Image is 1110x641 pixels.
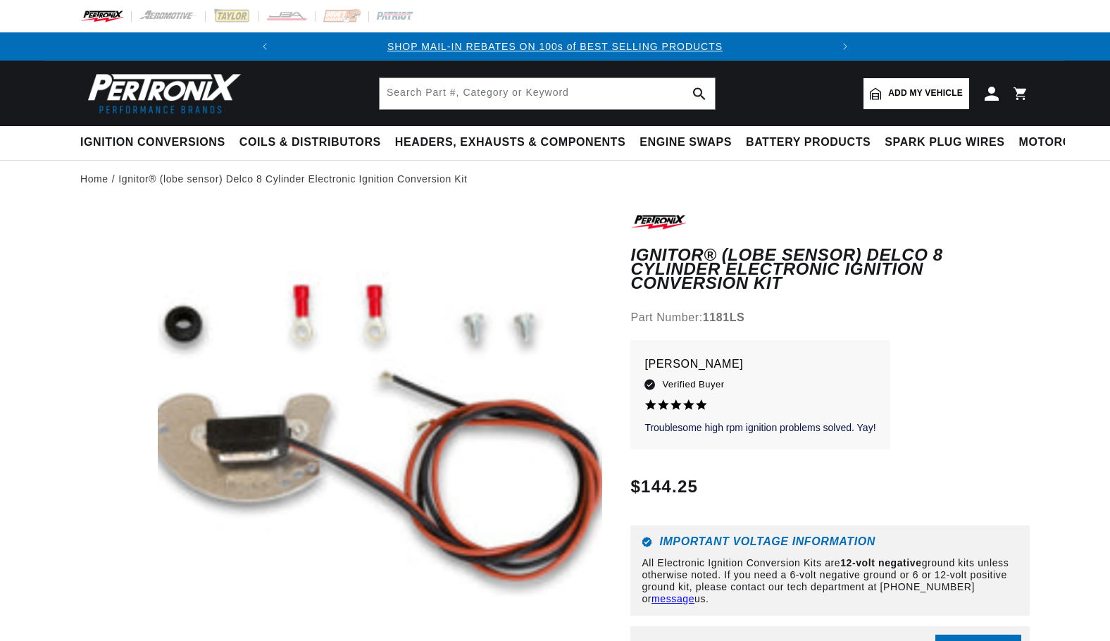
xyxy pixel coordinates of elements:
span: Engine Swaps [640,135,732,150]
div: Announcement [279,39,832,54]
img: Pertronix [80,69,242,118]
nav: breadcrumbs [80,171,1030,187]
span: Spark Plug Wires [885,135,1004,150]
summary: Battery Products [739,126,878,159]
p: All Electronic Ignition Conversion Kits are ground kits unless otherwise noted. If you need a 6-v... [642,557,1018,604]
input: Search Part #, Category or Keyword [380,78,715,109]
summary: Ignition Conversions [80,126,232,159]
span: Coils & Distributors [239,135,381,150]
span: Ignition Conversions [80,135,225,150]
strong: 12-volt negative [840,557,921,568]
summary: Engine Swaps [632,126,739,159]
span: Battery Products [746,135,871,150]
h6: Important Voltage Information [642,537,1018,547]
p: [PERSON_NAME] [644,354,875,374]
summary: Coils & Distributors [232,126,388,159]
a: Home [80,171,108,187]
a: Ignitor® (lobe sensor) Delco 8 Cylinder Electronic Ignition Conversion Kit [118,171,467,187]
div: 1 of 2 [279,39,832,54]
summary: Spark Plug Wires [878,126,1011,159]
button: search button [684,78,715,109]
span: Motorcycle [1019,135,1103,150]
a: message [651,593,694,604]
p: Troublesome high rpm ignition problems solved. Yay! [644,421,875,435]
h1: Ignitor® (lobe sensor) Delco 8 Cylinder Electronic Ignition Conversion Kit [630,248,1030,291]
a: SHOP MAIL-IN REBATES ON 100s of BEST SELLING PRODUCTS [387,41,723,52]
a: Add my vehicle [863,78,969,109]
summary: Headers, Exhausts & Components [388,126,632,159]
div: Part Number: [630,309,1030,327]
button: Translation missing: en.sections.announcements.next_announcement [831,32,859,61]
span: Verified Buyer [662,377,724,392]
slideshow-component: Translation missing: en.sections.announcements.announcement_bar [45,32,1065,61]
span: Add my vehicle [888,87,963,100]
span: Headers, Exhausts & Components [395,135,625,150]
summary: Motorcycle [1012,126,1110,159]
span: $144.25 [630,474,698,499]
strong: 1181LS [703,311,745,323]
button: Translation missing: en.sections.announcements.previous_announcement [251,32,279,61]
